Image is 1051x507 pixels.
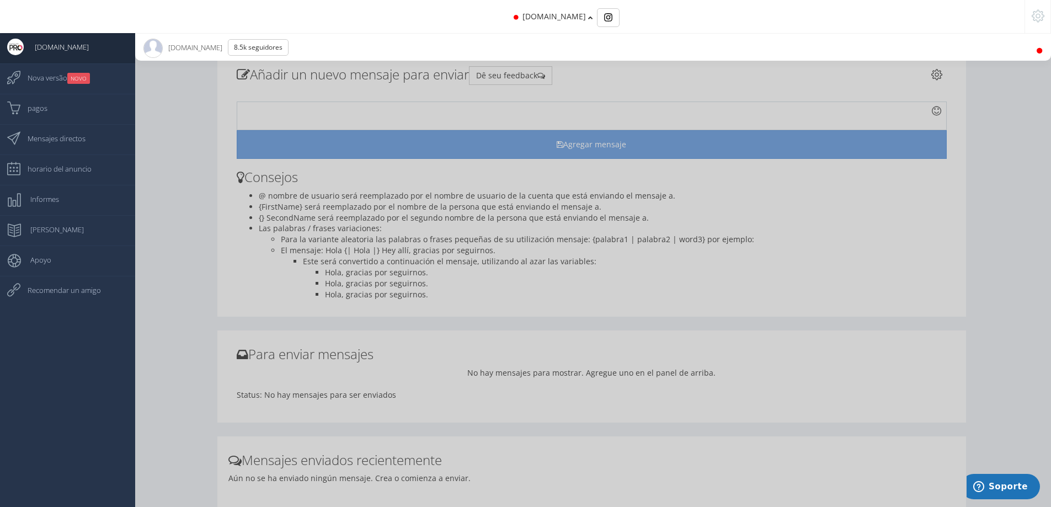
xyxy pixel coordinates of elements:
[24,33,89,61] span: [DOMAIN_NAME]
[17,125,86,152] span: Mensajes directos
[597,8,620,27] div: Basic example
[17,94,47,122] span: pagos
[19,246,51,274] span: Apoyo
[17,276,101,304] span: Recomendar un amigo
[967,474,1040,501] iframe: Abre un widget desde donde se puede obtener más información
[19,216,84,243] span: [PERSON_NAME]
[17,155,92,183] span: horario del anuncio
[17,64,90,92] span: Nova versão
[19,185,59,213] span: Informes
[7,39,24,55] img: User Image
[67,73,90,84] small: NOVO
[604,13,612,22] img: Instagram_simple_icon.svg
[522,11,586,22] span: [DOMAIN_NAME]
